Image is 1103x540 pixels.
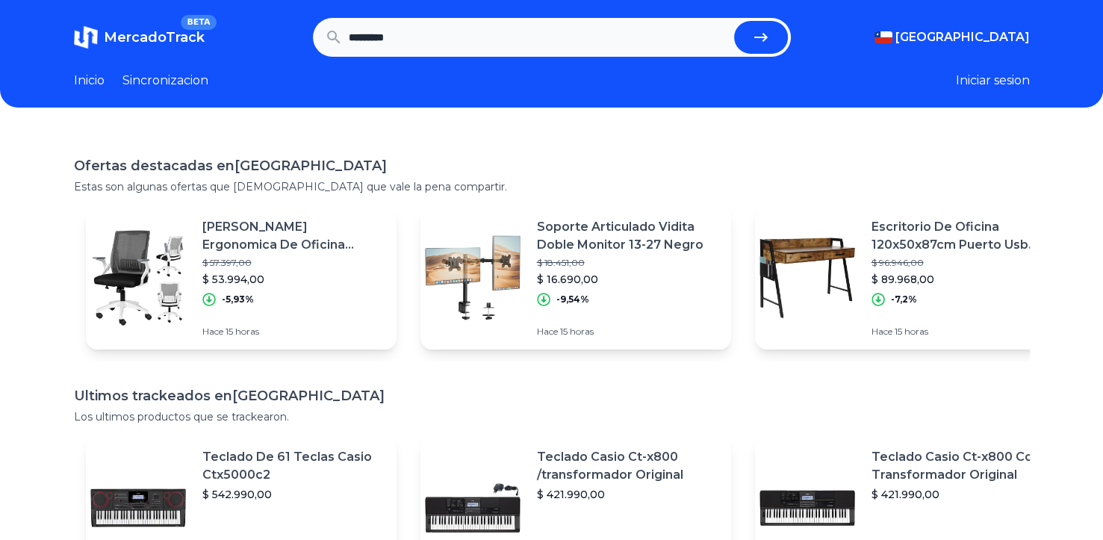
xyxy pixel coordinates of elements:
[871,257,1054,269] p: $ 96.946,00
[202,326,385,338] p: Hace 15 horas
[202,487,385,502] p: $ 542.990,00
[874,28,1030,46] button: [GEOGRAPHIC_DATA]
[537,448,719,484] p: Teclado Casio Ct-x800 /transformador Original
[222,294,254,305] p: -5,93%
[74,25,98,49] img: MercadoTrack
[122,72,208,90] a: Sincronizacion
[956,72,1030,90] button: Iniciar sesion
[202,257,385,269] p: $ 57.397,00
[86,206,397,350] a: Featured image[PERSON_NAME] Ergonomica De Oficina Escritorio Ejecutiva Látex$ 57.397,00$ 53.994,0...
[891,294,917,305] p: -7,2%
[537,218,719,254] p: Soporte Articulado Vidita Doble Monitor 13-27 Negro
[871,218,1054,254] p: Escritorio De Oficina 120x50x87cm Puerto Usb Bolsillo Gancho
[86,226,190,330] img: Featured image
[74,409,1030,424] p: Los ultimos productos que se trackearon.
[74,25,205,49] a: MercadoTrackBETA
[74,155,1030,176] h1: Ofertas destacadas en [GEOGRAPHIC_DATA]
[871,272,1054,287] p: $ 89.968,00
[755,206,1066,350] a: Featured imageEscritorio De Oficina 120x50x87cm Puerto Usb Bolsillo Gancho$ 96.946,00$ 89.968,00-...
[202,448,385,484] p: Teclado De 61 Teclas Casio Ctx5000c2
[202,272,385,287] p: $ 53.994,00
[420,226,525,330] img: Featured image
[202,218,385,254] p: [PERSON_NAME] Ergonomica De Oficina Escritorio Ejecutiva Látex
[420,206,731,350] a: Featured imageSoporte Articulado Vidita Doble Monitor 13-27 Negro$ 18.451,00$ 16.690,00-9,54%Hace...
[874,31,892,43] img: Chile
[74,72,105,90] a: Inicio
[74,385,1030,406] h1: Ultimos trackeados en [GEOGRAPHIC_DATA]
[181,15,216,30] span: BETA
[871,487,1054,502] p: $ 421.990,00
[537,257,719,269] p: $ 18.451,00
[871,448,1054,484] p: Teclado Casio Ct-x800 Con Transformador Original
[895,28,1030,46] span: [GEOGRAPHIC_DATA]
[104,29,205,46] span: MercadoTrack
[537,272,719,287] p: $ 16.690,00
[871,326,1054,338] p: Hace 15 horas
[556,294,589,305] p: -9,54%
[755,226,860,330] img: Featured image
[537,326,719,338] p: Hace 15 horas
[74,179,1030,194] p: Estas son algunas ofertas que [DEMOGRAPHIC_DATA] que vale la pena compartir.
[537,487,719,502] p: $ 421.990,00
